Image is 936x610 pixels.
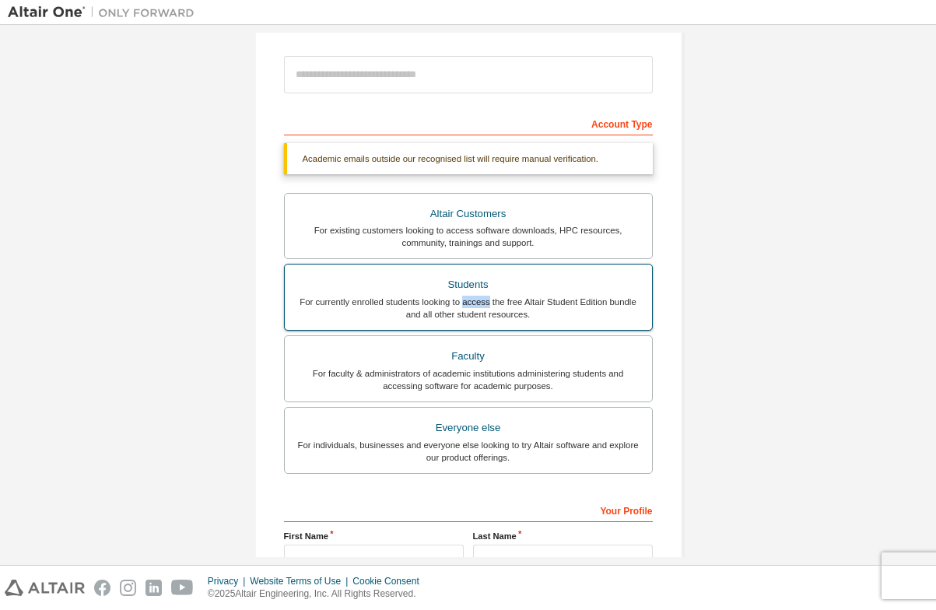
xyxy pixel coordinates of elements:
[171,580,194,596] img: youtube.svg
[294,296,643,321] div: For currently enrolled students looking to access the free Altair Student Edition bundle and all ...
[294,417,643,439] div: Everyone else
[284,497,653,522] div: Your Profile
[294,203,643,225] div: Altair Customers
[120,580,136,596] img: instagram.svg
[145,580,162,596] img: linkedin.svg
[5,580,85,596] img: altair_logo.svg
[250,575,352,587] div: Website Terms of Use
[8,5,202,20] img: Altair One
[294,345,643,367] div: Faculty
[352,575,428,587] div: Cookie Consent
[284,110,653,135] div: Account Type
[294,224,643,249] div: For existing customers looking to access software downloads, HPC resources, community, trainings ...
[284,530,464,542] label: First Name
[473,530,653,542] label: Last Name
[294,367,643,392] div: For faculty & administrators of academic institutions administering students and accessing softwa...
[294,274,643,296] div: Students
[294,439,643,464] div: For individuals, businesses and everyone else looking to try Altair software and explore our prod...
[208,587,429,601] p: © 2025 Altair Engineering, Inc. All Rights Reserved.
[208,575,250,587] div: Privacy
[94,580,110,596] img: facebook.svg
[284,143,653,174] div: Academic emails outside our recognised list will require manual verification.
